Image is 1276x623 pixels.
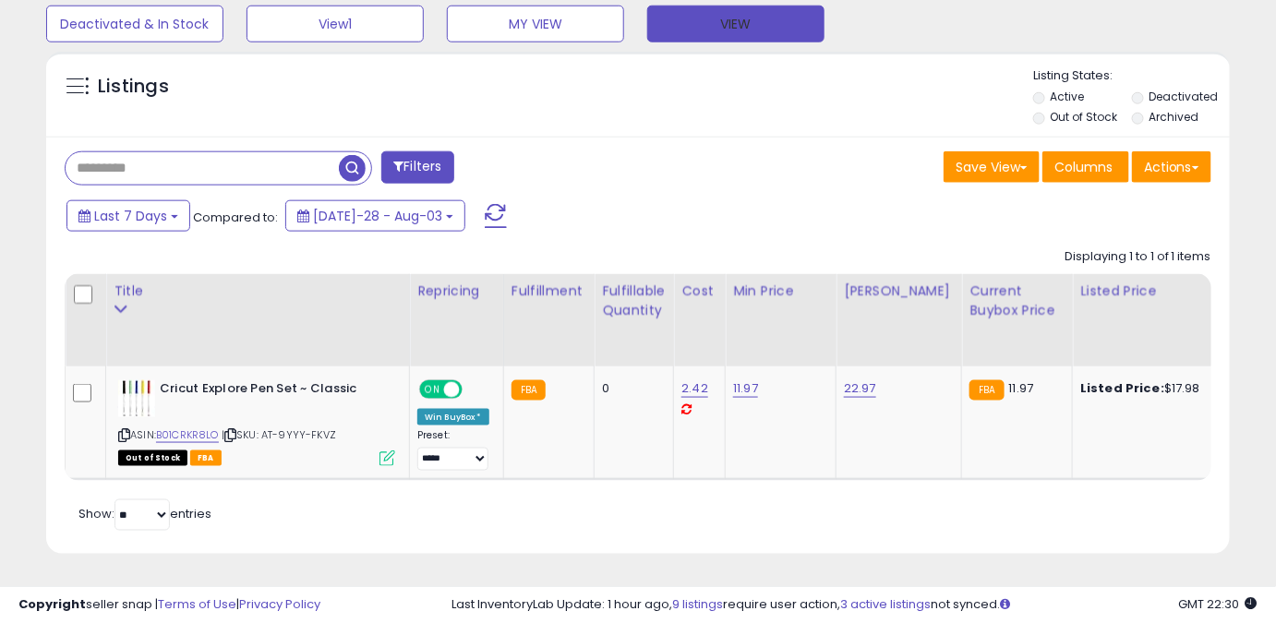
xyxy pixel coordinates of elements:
[417,282,496,301] div: Repricing
[844,282,954,301] div: [PERSON_NAME]
[460,382,489,398] span: OFF
[1080,380,1234,397] div: $17.98
[247,6,424,42] button: View1
[1065,248,1211,266] div: Displaying 1 to 1 of 1 items
[447,6,624,42] button: MY VIEW
[239,595,320,613] a: Privacy Policy
[285,200,465,232] button: [DATE]-28 - Aug-03
[647,6,825,42] button: VIEW
[602,380,659,397] div: 0
[118,380,155,417] img: 31TbQr4TjzL._SL40_.jpg
[98,74,169,100] h5: Listings
[114,282,402,301] div: Title
[1080,282,1240,301] div: Listed Price
[118,380,395,464] div: ASIN:
[844,379,876,398] a: 22.97
[1050,109,1117,125] label: Out of Stock
[1080,379,1164,397] b: Listed Price:
[602,282,666,320] div: Fulfillable Quantity
[1054,158,1113,176] span: Columns
[18,595,86,613] strong: Copyright
[160,380,384,402] b: Cricut Explore Pen Set ~ Classic
[452,596,1258,614] div: Last InventoryLab Update: 1 hour ago, require user action, not synced.
[118,450,187,466] span: All listings that are currently out of stock and unavailable for purchase on Amazon
[1042,151,1129,183] button: Columns
[512,282,586,301] div: Fulfillment
[681,379,708,398] a: 2.42
[969,282,1065,320] div: Current Buybox Price
[158,595,236,613] a: Terms of Use
[1009,379,1034,397] span: 11.97
[66,200,190,232] button: Last 7 Days
[1150,109,1199,125] label: Archived
[381,151,453,184] button: Filters
[417,429,489,471] div: Preset:
[46,6,223,42] button: Deactivated & In Stock
[193,209,278,226] span: Compared to:
[733,379,758,398] a: 11.97
[94,207,167,225] span: Last 7 Days
[1150,89,1219,104] label: Deactivated
[417,409,489,425] div: Win BuyBox *
[18,596,320,614] div: seller snap | |
[156,427,219,443] a: B01CRKR8LO
[841,595,932,613] a: 3 active listings
[512,380,546,401] small: FBA
[1033,67,1230,85] p: Listing States:
[78,505,211,522] span: Show: entries
[733,282,828,301] div: Min Price
[969,380,1004,401] small: FBA
[190,450,222,466] span: FBA
[944,151,1040,183] button: Save View
[421,382,444,398] span: ON
[222,427,336,442] span: | SKU: AT-9YYY-FKVZ
[313,207,442,225] span: [DATE]-28 - Aug-03
[681,282,717,301] div: Cost
[1050,89,1084,104] label: Active
[1179,595,1258,613] span: 2025-08-11 22:30 GMT
[1132,151,1211,183] button: Actions
[673,595,724,613] a: 9 listings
